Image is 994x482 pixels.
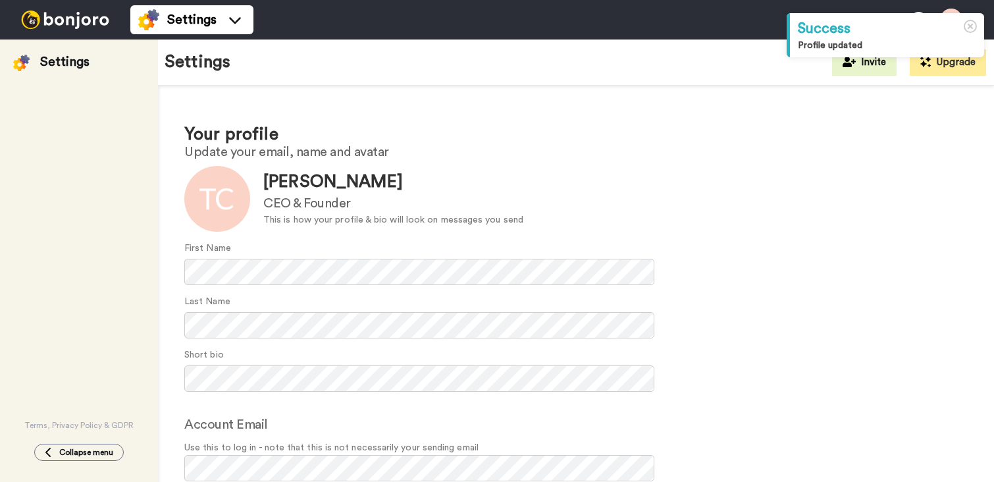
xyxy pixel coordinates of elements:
[184,441,968,455] span: Use this to log in - note that this is not necessarily your sending email
[910,49,986,76] button: Upgrade
[13,55,30,71] img: settings-colored.svg
[165,53,230,72] h1: Settings
[167,11,217,29] span: Settings
[263,213,523,227] div: This is how your profile & bio will look on messages you send
[184,415,268,435] label: Account Email
[59,447,113,458] span: Collapse menu
[138,9,159,30] img: settings-colored.svg
[263,194,523,213] div: CEO & Founder
[16,11,115,29] img: bj-logo-header-white.svg
[184,242,231,255] label: First Name
[34,444,124,461] button: Collapse menu
[798,39,976,52] div: Profile updated
[184,145,968,159] h2: Update your email, name and avatar
[184,295,230,309] label: Last Name
[184,348,224,362] label: Short bio
[798,18,976,39] div: Success
[40,53,90,71] div: Settings
[263,170,523,194] div: [PERSON_NAME]
[184,125,968,144] h1: Your profile
[832,49,897,76] button: Invite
